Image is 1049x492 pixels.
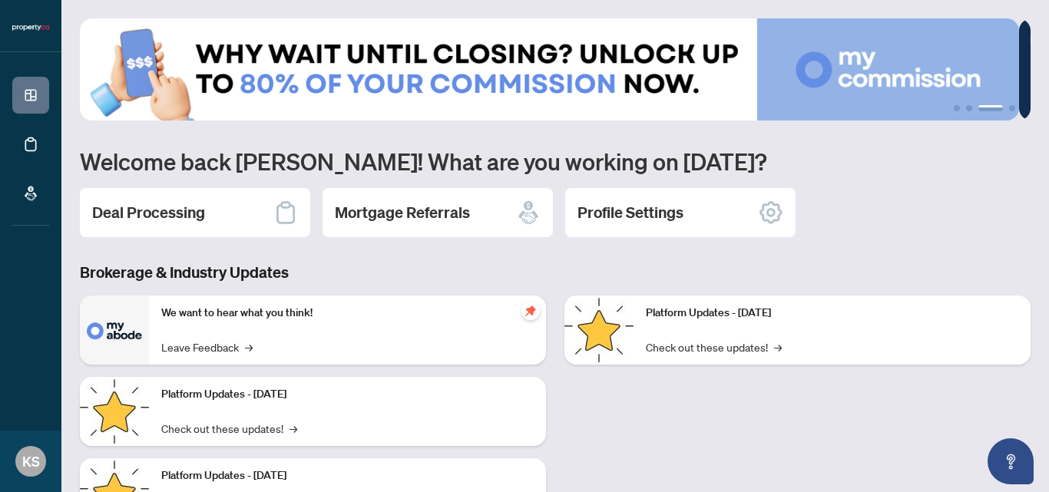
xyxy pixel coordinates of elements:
[80,296,149,365] img: We want to hear what you think!
[646,305,1018,322] p: Platform Updates - [DATE]
[80,147,1031,176] h1: Welcome back [PERSON_NAME]! What are you working on [DATE]?
[92,202,205,223] h2: Deal Processing
[966,105,972,111] button: 2
[22,451,40,472] span: KS
[646,338,782,355] a: Check out these updates!→
[161,467,534,484] p: Platform Updates - [DATE]
[521,302,540,320] span: pushpin
[978,105,1003,111] button: 3
[954,105,960,111] button: 1
[564,296,634,365] img: Platform Updates - June 23, 2025
[80,377,149,446] img: Platform Updates - September 16, 2025
[161,386,534,403] p: Platform Updates - [DATE]
[1009,105,1015,111] button: 4
[335,202,470,223] h2: Mortgage Referrals
[161,305,534,322] p: We want to hear what you think!
[161,338,253,355] a: Leave Feedback→
[80,262,1031,283] h3: Brokerage & Industry Updates
[774,338,782,355] span: →
[12,23,49,32] img: logo
[290,420,297,437] span: →
[577,202,683,223] h2: Profile Settings
[80,18,1019,121] img: Slide 2
[988,438,1034,484] button: Open asap
[161,420,297,437] a: Check out these updates!→
[245,338,253,355] span: →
